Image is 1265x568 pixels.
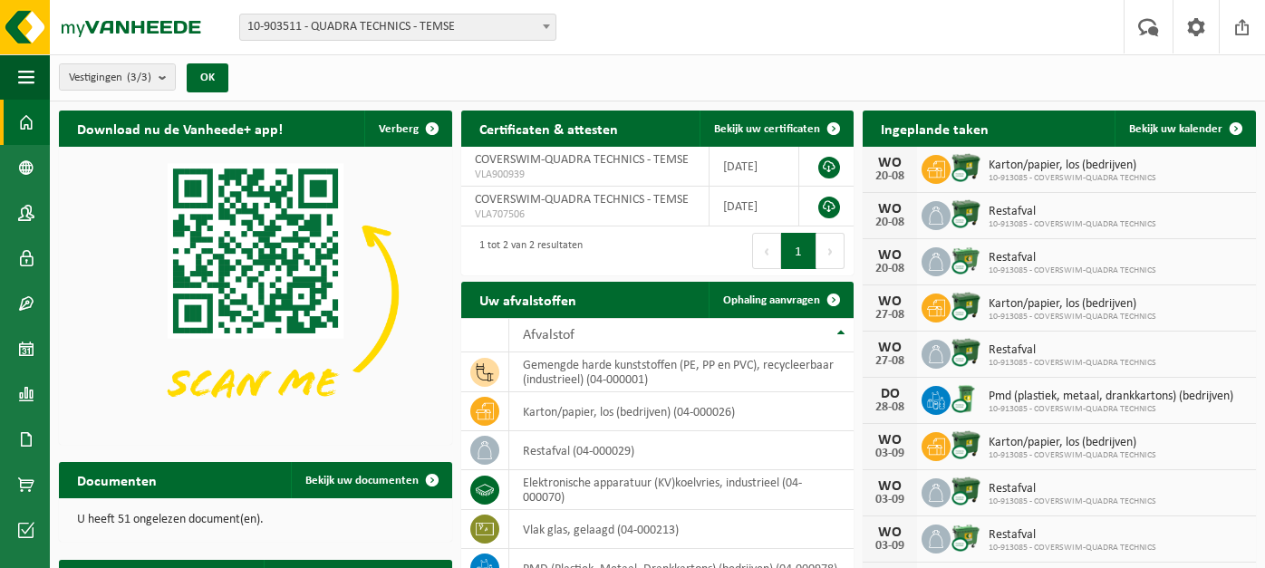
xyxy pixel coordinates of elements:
div: 03-09 [872,494,908,506]
span: Afvalstof [523,328,575,342]
span: 10-913085 - COVERSWIM-QUADRA TECHNICS [989,219,1156,230]
p: U heeft 51 ongelezen document(en). [77,514,434,526]
div: WO [872,294,908,309]
button: OK [187,63,228,92]
div: 20-08 [872,217,908,229]
span: 10-913085 - COVERSWIM-QUADRA TECHNICS [989,496,1156,507]
div: 20-08 [872,263,908,275]
div: WO [872,156,908,170]
span: Verberg [379,123,419,135]
span: 10-913085 - COVERSWIM-QUADRA TECHNICS [989,450,1156,461]
span: Karton/papier, los (bedrijven) [989,159,1156,173]
img: WB-1100-CU [951,476,981,506]
span: Karton/papier, los (bedrijven) [989,436,1156,450]
span: Bekijk uw certificaten [714,123,820,135]
img: WB-1100-CU [951,337,981,368]
span: Bekijk uw kalender [1129,123,1222,135]
span: 10-913085 - COVERSWIM-QUADRA TECHNICS [989,265,1156,276]
img: WB-0240-CU [951,383,981,414]
td: karton/papier, los (bedrijven) (04-000026) [509,392,855,431]
a: Bekijk uw certificaten [700,111,852,147]
span: Restafval [989,205,1156,219]
div: 27-08 [872,355,908,368]
img: WB-0660-CU [951,522,981,553]
span: Restafval [989,482,1156,496]
span: Pmd (plastiek, metaal, drankkartons) (bedrijven) [989,390,1233,404]
h2: Documenten [59,462,175,497]
img: WB-1100-CU [951,429,981,460]
td: elektronische apparatuur (KV)koelvries, industrieel (04-000070) [509,470,855,510]
div: 20-08 [872,170,908,183]
span: 10-913085 - COVERSWIM-QUADRA TECHNICS [989,312,1156,323]
h2: Uw afvalstoffen [461,282,594,317]
img: WB-1100-CU [951,291,981,322]
button: 1 [781,233,816,269]
span: 10-913085 - COVERSWIM-QUADRA TECHNICS [989,173,1156,184]
h2: Certificaten & attesten [461,111,636,146]
span: COVERSWIM-QUADRA TECHNICS - TEMSE [475,193,689,207]
span: Bekijk uw documenten [305,475,419,486]
td: [DATE] [710,147,799,187]
a: Ophaling aanvragen [709,282,852,318]
div: 1 tot 2 van 2 resultaten [470,231,583,271]
span: Karton/papier, los (bedrijven) [989,297,1156,312]
div: WO [872,479,908,494]
div: DO [872,387,908,401]
span: 10-913085 - COVERSWIM-QUADRA TECHNICS [989,358,1156,369]
img: WB-0660-CU [951,245,981,275]
button: Verberg [364,111,450,147]
span: 10-913085 - COVERSWIM-QUADRA TECHNICS [989,543,1156,554]
span: COVERSWIM-QUADRA TECHNICS - TEMSE [475,153,689,167]
span: 10-903511 - QUADRA TECHNICS - TEMSE [240,14,555,40]
div: 27-08 [872,309,908,322]
img: WB-1100-CU [951,198,981,229]
h2: Download nu de Vanheede+ app! [59,111,301,146]
td: [DATE] [710,187,799,226]
div: 03-09 [872,448,908,460]
h2: Ingeplande taken [863,111,1007,146]
div: WO [872,202,908,217]
button: Vestigingen(3/3) [59,63,176,91]
div: WO [872,433,908,448]
span: VLA900939 [475,168,695,182]
a: Bekijk uw documenten [291,462,450,498]
div: WO [872,248,908,263]
span: Restafval [989,528,1156,543]
span: 10-903511 - QUADRA TECHNICS - TEMSE [239,14,556,41]
img: WB-1100-CU [951,152,981,183]
count: (3/3) [127,72,151,83]
button: Previous [752,233,781,269]
div: 03-09 [872,540,908,553]
span: VLA707506 [475,207,695,222]
td: restafval (04-000029) [509,431,855,470]
td: gemengde harde kunststoffen (PE, PP en PVC), recycleerbaar (industrieel) (04-000001) [509,352,855,392]
div: WO [872,341,908,355]
td: vlak glas, gelaagd (04-000213) [509,510,855,549]
div: WO [872,525,908,540]
div: 28-08 [872,401,908,414]
button: Next [816,233,845,269]
a: Bekijk uw kalender [1115,111,1254,147]
span: 10-913085 - COVERSWIM-QUADRA TECHNICS [989,404,1233,415]
span: Restafval [989,343,1156,358]
span: Restafval [989,251,1156,265]
span: Vestigingen [69,64,151,91]
img: Download de VHEPlus App [59,147,452,441]
span: Ophaling aanvragen [723,294,820,306]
